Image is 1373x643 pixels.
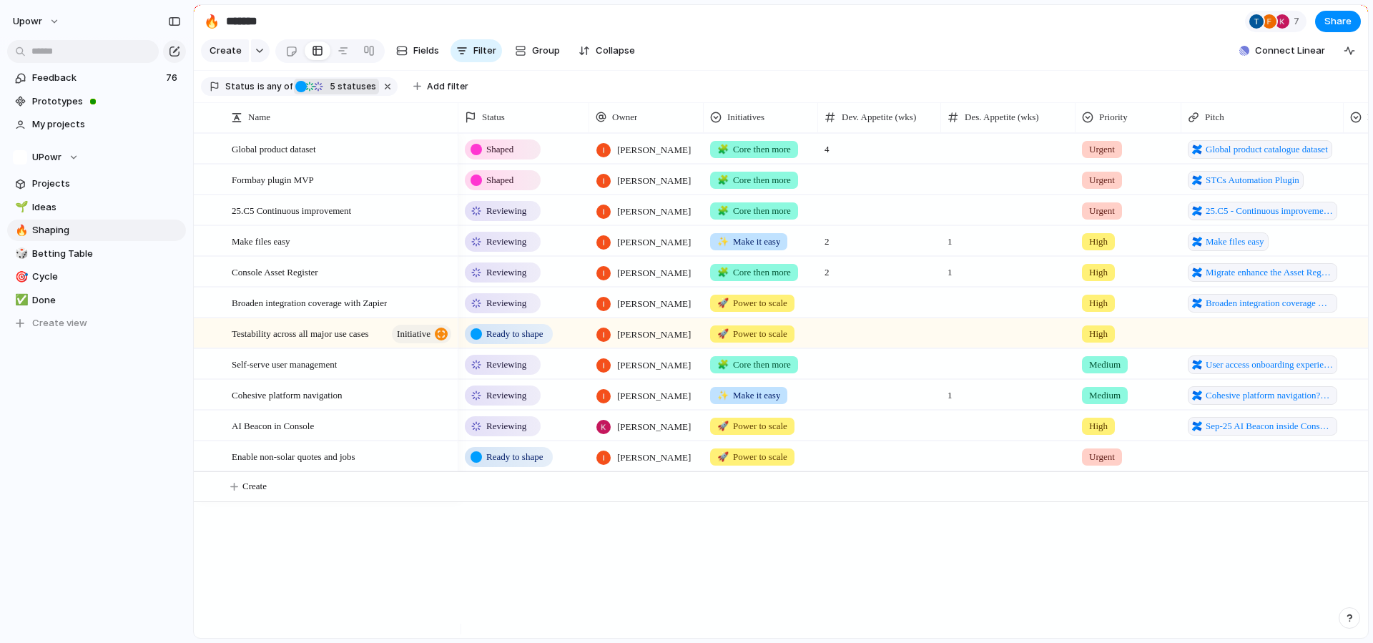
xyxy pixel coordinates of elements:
[486,235,526,249] span: Reviewing
[232,355,337,372] span: Self-serve user management
[486,327,543,341] span: Ready to shape
[210,44,242,58] span: Create
[486,419,526,433] span: Reviewing
[1089,235,1108,249] span: High
[717,359,729,370] span: 🧩
[32,150,61,165] span: UPowr
[257,80,265,93] span: is
[7,67,186,89] a: Feedback76
[242,479,267,494] span: Create
[15,269,25,285] div: 🎯
[427,80,468,93] span: Add filter
[1255,44,1325,58] span: Connect Linear
[612,110,637,124] span: Owner
[201,39,249,62] button: Create
[819,227,940,249] span: 2
[573,39,641,62] button: Collapse
[486,450,543,464] span: Ready to shape
[15,245,25,262] div: 🎲
[1089,358,1121,372] span: Medium
[15,222,25,239] div: 🔥
[7,114,186,135] a: My projects
[717,267,729,278] span: 🧩
[1089,265,1108,280] span: High
[1188,140,1332,159] a: Global product catalogue dataset
[32,270,181,284] span: Cycle
[717,327,787,341] span: Power to scale
[717,235,780,249] span: Make it easy
[7,91,186,112] a: Prototypes
[532,44,560,58] span: Group
[617,420,691,434] span: [PERSON_NAME]
[717,296,787,310] span: Power to scale
[617,266,691,280] span: [PERSON_NAME]
[1206,358,1333,372] span: User access onboarding experience
[325,81,338,92] span: 5
[1205,110,1224,124] span: Pitch
[717,236,729,247] span: ✨
[248,110,270,124] span: Name
[1089,419,1108,433] span: High
[13,200,27,215] button: 🌱
[1089,204,1115,218] span: Urgent
[717,298,729,308] span: 🚀
[255,79,295,94] button: isany of
[7,290,186,311] div: ✅Done
[717,388,780,403] span: Make it easy
[1324,14,1352,29] span: Share
[717,421,729,431] span: 🚀
[842,110,916,124] span: Dev. Appetite (wks)
[7,147,186,168] button: UPowr
[717,328,729,339] span: 🚀
[1089,450,1115,464] span: Urgent
[451,39,502,62] button: Filter
[200,10,223,33] button: 🔥
[7,173,186,195] a: Projects
[32,94,181,109] span: Prototypes
[942,227,1075,249] span: 1
[819,257,940,280] span: 2
[717,142,791,157] span: Core then more
[15,292,25,308] div: ✅
[7,266,186,288] div: 🎯Cycle
[232,171,314,187] span: Formbay plugin MVP
[1206,265,1333,280] span: Migrate enhance the Asset Register
[204,11,220,31] div: 🔥
[617,143,691,157] span: [PERSON_NAME]
[473,44,496,58] span: Filter
[13,293,27,308] button: ✅
[232,294,387,310] span: Broaden integration coverage with Zapier
[1188,202,1337,220] a: 25.C5 - Continuous improvement pitch items
[1206,173,1299,187] span: STCs Automation Plugin
[717,451,729,462] span: 🚀
[1188,171,1304,190] a: STCs Automation Plugin
[225,80,255,93] span: Status
[617,389,691,403] span: [PERSON_NAME]
[717,204,791,218] span: Core then more
[7,197,186,218] div: 🌱Ideas
[32,71,162,85] span: Feedback
[486,265,526,280] span: Reviewing
[32,316,87,330] span: Create view
[1188,386,1337,405] a: Cohesive platform navigation?atl_f=PAGETREE
[1089,296,1108,310] span: High
[232,202,351,218] span: 25.C5 Continuous improvement
[1206,388,1333,403] span: Cohesive platform navigation?atl_f=PAGETREE
[965,110,1039,124] span: Des. Appetite (wks)
[617,174,691,188] span: [PERSON_NAME]
[717,450,787,464] span: Power to scale
[13,247,27,261] button: 🎲
[1099,110,1128,124] span: Priority
[1089,388,1121,403] span: Medium
[717,358,791,372] span: Core then more
[7,243,186,265] div: 🎲Betting Table
[13,270,27,284] button: 🎯
[1294,14,1304,29] span: 7
[6,10,67,33] button: upowr
[1089,173,1115,187] span: Urgent
[486,142,513,157] span: Shaped
[390,39,445,62] button: Fields
[325,80,376,93] span: statuses
[1089,327,1108,341] span: High
[397,324,430,344] span: initiative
